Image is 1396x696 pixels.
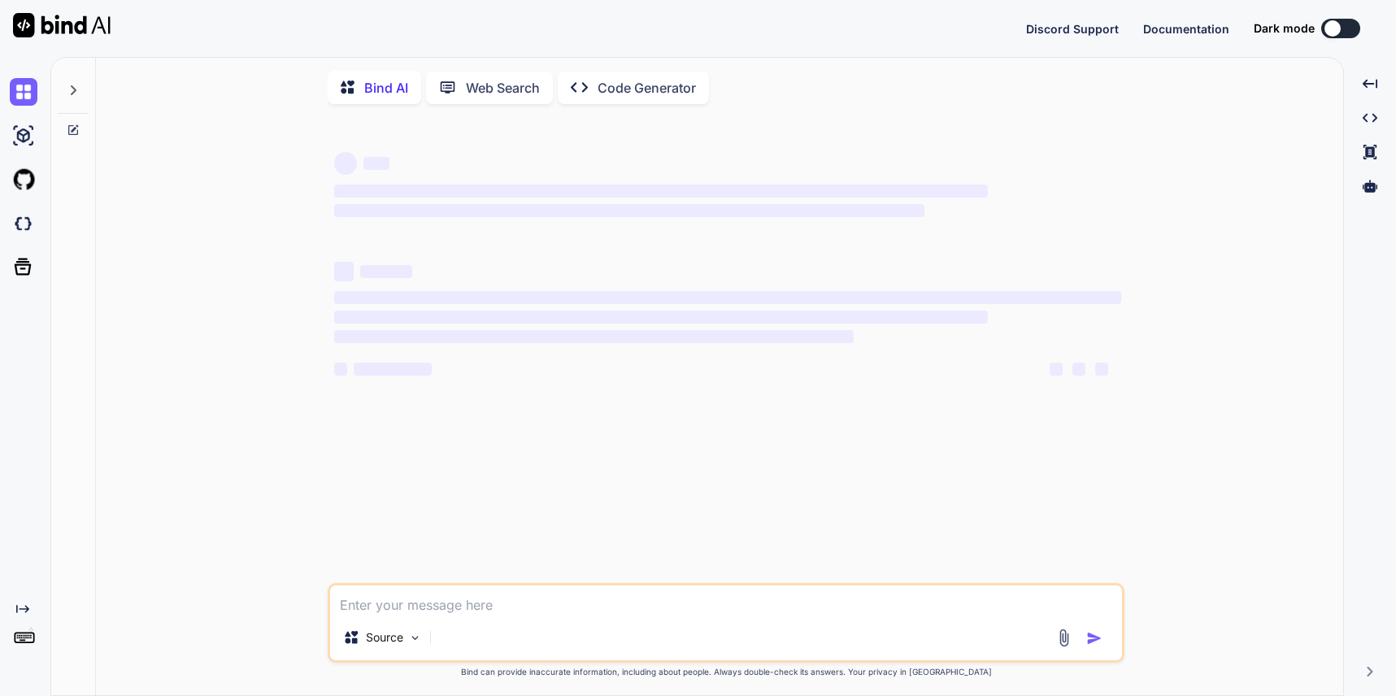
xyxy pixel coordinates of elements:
[1026,22,1119,36] span: Discord Support
[1026,20,1119,37] button: Discord Support
[334,204,924,217] span: ‌
[408,631,422,645] img: Pick Models
[334,363,347,376] span: ‌
[334,185,987,198] span: ‌
[364,78,408,98] p: Bind AI
[334,152,357,175] span: ‌
[10,166,37,194] img: githubLight
[1095,363,1108,376] span: ‌
[1050,363,1063,376] span: ‌
[466,78,540,98] p: Web Search
[334,311,987,324] span: ‌
[1086,630,1102,646] img: icon
[334,262,354,281] span: ‌
[334,330,854,343] span: ‌
[1072,363,1085,376] span: ‌
[334,291,1121,304] span: ‌
[1055,629,1073,647] img: attachment
[598,78,696,98] p: Code Generator
[354,363,432,376] span: ‌
[1143,20,1229,37] button: Documentation
[1143,22,1229,36] span: Documentation
[1254,20,1315,37] span: Dark mode
[13,13,111,37] img: Bind AI
[366,629,403,646] p: Source
[10,210,37,237] img: darkCloudIdeIcon
[328,666,1124,678] p: Bind can provide inaccurate information, including about people. Always double-check its answers....
[360,265,412,278] span: ‌
[10,78,37,106] img: chat
[363,157,389,170] span: ‌
[10,122,37,150] img: ai-studio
